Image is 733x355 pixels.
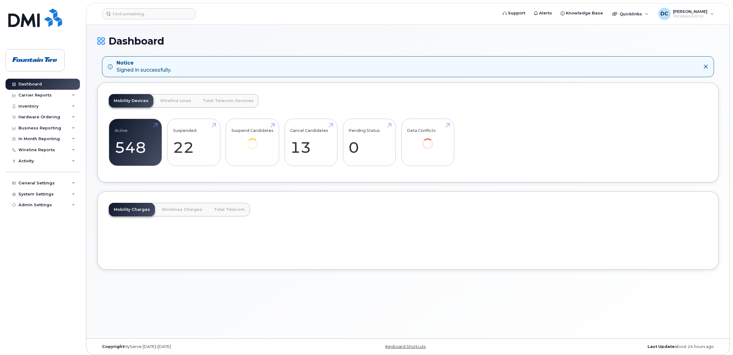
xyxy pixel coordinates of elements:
div: about 24 hours ago [511,344,719,349]
div: Signed in successfully. [116,60,171,74]
strong: Notice [116,60,171,67]
a: Total Telecom [209,203,250,216]
a: Cancel Candidates 13 [290,122,332,163]
a: Data Conflicts [407,122,448,157]
a: Suspend Candidates [231,122,274,157]
a: Wirelines Charges [157,203,207,216]
a: Suspended 22 [173,122,215,163]
a: Mobility Devices [109,94,153,108]
a: Mobility Charges [109,203,155,216]
a: Active 548 [115,122,156,163]
a: Keyboard Shortcuts [385,344,426,349]
a: Wireline Lines [155,94,196,108]
strong: Last Update [648,344,675,349]
strong: Copyright [102,344,124,349]
h1: Dashboard [97,36,719,46]
a: Total Telecom Services [198,94,258,108]
div: MyServe [DATE]–[DATE] [97,344,305,349]
a: Pending Status 0 [349,122,390,163]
